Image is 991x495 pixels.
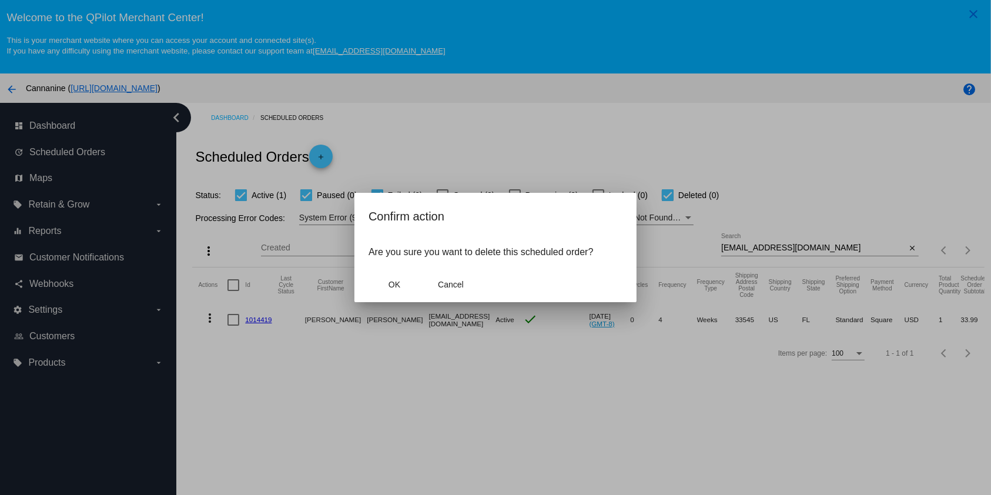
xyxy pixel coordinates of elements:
h2: Confirm action [369,207,622,226]
button: Close dialog [425,274,477,295]
p: Are you sure you want to delete this scheduled order? [369,247,622,257]
span: Cancel [438,280,464,289]
button: Close dialog [369,274,420,295]
span: OK [389,280,400,289]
